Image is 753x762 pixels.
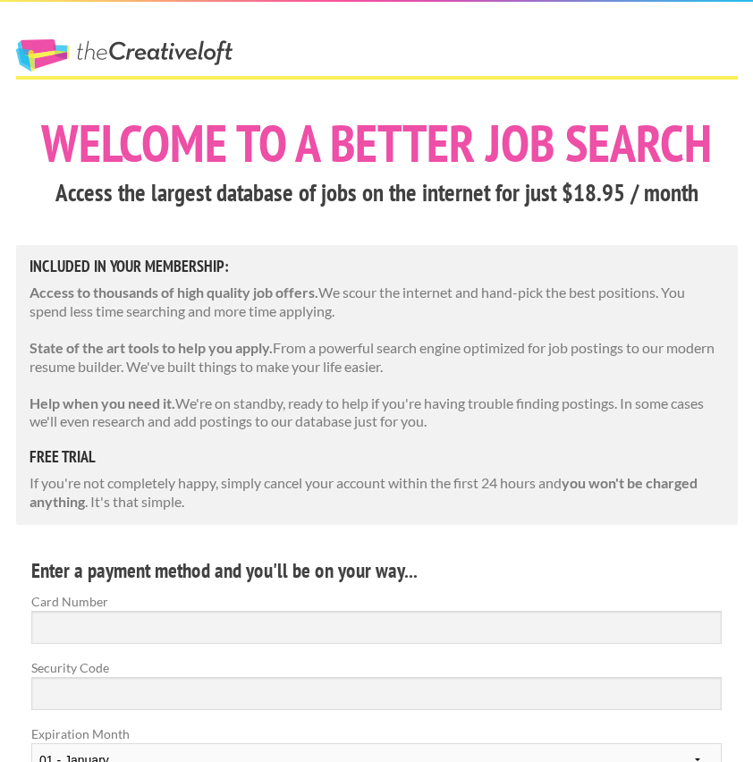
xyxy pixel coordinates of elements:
[16,39,233,72] a: The Creative Loft
[30,339,273,356] strong: State of the art tools to help you apply.
[16,117,738,169] h1: Welcome to a better job search
[30,284,724,321] p: We scour the internet and hand-pick the best positions. You spend less time searching and more ti...
[30,258,724,275] h5: Included in Your Membership:
[30,474,724,512] p: If you're not completely happy, simply cancel your account within the first 24 hours and . It's t...
[30,394,724,432] p: We're on standby, ready to help if you're having trouble finding postings. In some cases we'll ev...
[30,284,318,301] strong: Access to thousands of high quality job offers.
[30,394,175,411] strong: Help when you need it.
[31,658,722,677] label: Security Code
[31,556,722,585] h4: Enter a payment method and you'll be on your way...
[16,176,738,210] h3: Access the largest database of jobs on the internet for just $18.95 / month
[30,339,724,377] p: From a powerful search engine optimized for job postings to our modern resume builder. We've buil...
[30,474,698,510] strong: you won't be charged anything
[31,592,722,611] label: Card Number
[30,449,724,465] h5: free trial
